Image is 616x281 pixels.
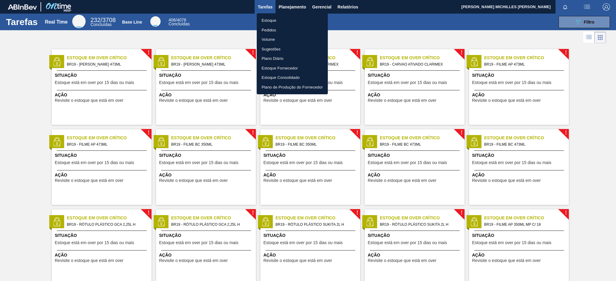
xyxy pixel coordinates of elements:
a: Pedidos [257,25,328,35]
a: Estoque Fornecedor [257,63,328,73]
a: Plano Diário [257,54,328,63]
a: Volume [257,35,328,44]
a: Plano de Produção do Fornecedor [257,82,328,92]
a: Estoque Consolidado [257,73,328,82]
a: Sugestões [257,44,328,54]
a: Estoque [257,16,328,25]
